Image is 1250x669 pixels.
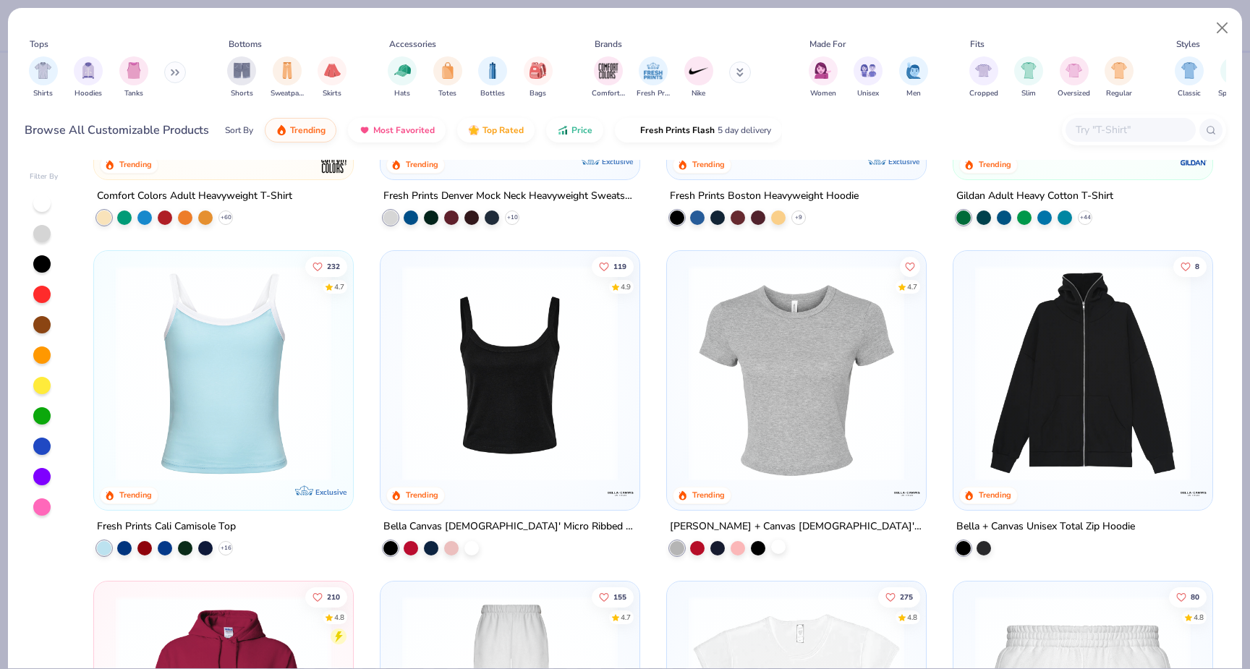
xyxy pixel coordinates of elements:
[231,88,253,99] span: Shorts
[571,124,592,136] span: Price
[1169,587,1207,607] button: Like
[1191,593,1199,600] span: 80
[970,38,985,51] div: Fits
[485,62,501,79] img: Bottles Image
[815,62,831,79] img: Women Image
[684,56,713,99] div: filter for Nike
[524,56,553,99] div: filter for Bags
[1181,62,1198,79] img: Classic Image
[482,124,524,136] span: Top Rated
[29,56,58,99] button: filter button
[1079,213,1090,222] span: + 44
[80,62,96,79] img: Hoodies Image
[335,612,345,623] div: 4.8
[306,256,348,276] button: Like
[478,56,507,99] div: filter for Bottles
[592,587,634,607] button: Like
[809,56,838,99] div: filter for Women
[348,118,446,142] button: Most Favorited
[795,213,802,222] span: + 9
[900,256,920,276] button: Like
[968,265,1198,481] img: b1a53f37-890a-4b9a-8962-a1b7c70e022e
[718,122,771,139] span: 5 day delivery
[688,60,710,82] img: Nike Image
[975,62,992,79] img: Cropped Image
[595,38,622,51] div: Brands
[227,56,256,99] button: filter button
[602,157,633,166] span: Exclusive
[530,88,546,99] span: Bags
[328,263,341,270] span: 232
[1194,612,1204,623] div: 4.8
[440,62,456,79] img: Totes Image
[1105,56,1134,99] button: filter button
[906,88,921,99] span: Men
[507,213,518,222] span: + 10
[119,56,148,99] div: filter for Tanks
[642,60,664,82] img: Fresh Prints Image
[1176,38,1200,51] div: Styles
[373,124,435,136] span: Most Favorited
[389,38,436,51] div: Accessories
[615,118,782,142] button: Fresh Prints Flash5 day delivery
[1066,62,1082,79] img: Oversized Image
[480,88,505,99] span: Bottles
[854,56,883,99] div: filter for Unisex
[613,593,626,600] span: 155
[969,56,998,99] div: filter for Cropped
[1014,56,1043,99] div: filter for Slim
[1173,256,1207,276] button: Like
[395,265,625,481] img: 8af284bf-0d00-45ea-9003-ce4b9a3194ad
[530,62,545,79] img: Bags Image
[606,478,635,507] img: Bella + Canvas logo
[670,517,923,535] div: [PERSON_NAME] + Canvas [DEMOGRAPHIC_DATA]' Micro Ribbed Baby Tee
[271,56,304,99] div: filter for Sweatpants
[907,612,917,623] div: 4.8
[911,265,1141,481] img: 28425ec1-0436-412d-a053-7d6557a5cd09
[75,88,102,99] span: Hoodies
[888,157,919,166] span: Exclusive
[324,62,341,79] img: Skirts Image
[621,612,631,623] div: 4.7
[546,118,603,142] button: Price
[893,478,922,507] img: Bella + Canvas logo
[457,118,535,142] button: Top Rated
[1058,56,1090,99] div: filter for Oversized
[524,56,553,99] button: filter button
[227,56,256,99] div: filter for Shorts
[388,56,417,99] button: filter button
[899,56,928,99] button: filter button
[318,56,346,99] button: filter button
[1058,56,1090,99] button: filter button
[907,281,917,292] div: 4.7
[857,88,879,99] span: Unisex
[383,517,637,535] div: Bella Canvas [DEMOGRAPHIC_DATA]' Micro Ribbed Scoop Tank
[328,593,341,600] span: 210
[626,124,637,136] img: flash.gif
[810,88,836,99] span: Women
[265,118,336,142] button: Trending
[809,38,846,51] div: Made For
[271,56,304,99] button: filter button
[29,56,58,99] div: filter for Shirts
[899,56,928,99] div: filter for Men
[438,88,456,99] span: Totes
[221,543,231,552] span: + 16
[394,62,411,79] img: Hats Image
[119,56,148,99] button: filter button
[468,124,480,136] img: TopRated.gif
[592,56,625,99] button: filter button
[225,124,253,137] div: Sort By
[124,88,143,99] span: Tanks
[383,187,637,205] div: Fresh Prints Denver Mock Neck Heavyweight Sweatshirt
[74,56,103,99] button: filter button
[97,517,236,535] div: Fresh Prints Cali Camisole Top
[1105,56,1134,99] div: filter for Regular
[33,88,53,99] span: Shirts
[637,56,670,99] button: filter button
[592,56,625,99] div: filter for Comfort Colors
[74,56,103,99] div: filter for Hoodies
[35,62,51,79] img: Shirts Image
[320,148,349,177] img: Comfort Colors logo
[271,88,304,99] span: Sweatpants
